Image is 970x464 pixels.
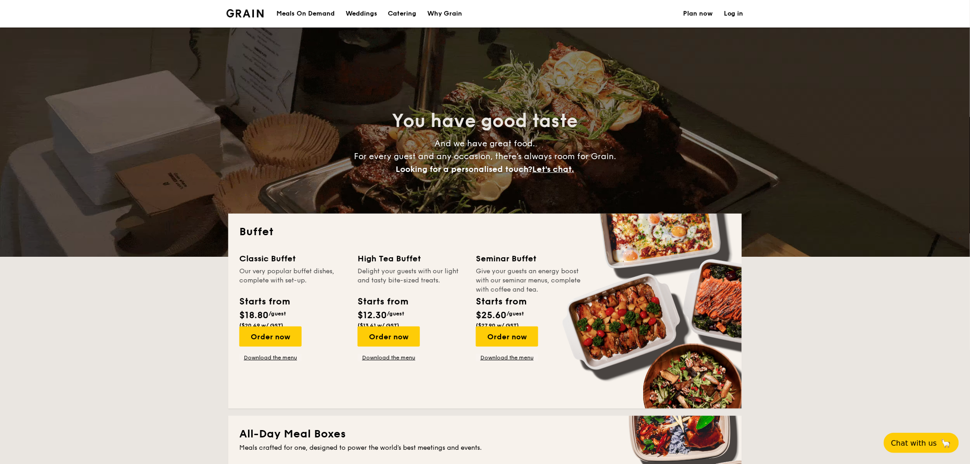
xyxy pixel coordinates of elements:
[226,9,264,17] a: Logotype
[476,326,538,347] div: Order now
[239,354,302,361] a: Download the menu
[239,322,283,329] span: ($20.49 w/ GST)
[358,295,408,309] div: Starts from
[387,310,404,317] span: /guest
[476,295,526,309] div: Starts from
[239,295,289,309] div: Starts from
[239,443,731,453] div: Meals crafted for one, designed to power the world's best meetings and events.
[476,354,538,361] a: Download the menu
[476,322,519,329] span: ($27.90 w/ GST)
[396,164,533,174] span: Looking for a personalised touch?
[507,310,524,317] span: /guest
[239,267,347,287] div: Our very popular buffet dishes, complete with set-up.
[476,252,583,265] div: Seminar Buffet
[239,326,302,347] div: Order now
[533,164,574,174] span: Let's chat.
[239,427,731,442] h2: All-Day Meal Boxes
[358,310,387,321] span: $12.30
[358,354,420,361] a: Download the menu
[358,322,399,329] span: ($13.41 w/ GST)
[226,9,264,17] img: Grain
[476,310,507,321] span: $25.60
[891,439,937,447] span: Chat with us
[354,138,616,174] span: And we have great food. For every guest and any occasion, there’s always room for Grain.
[239,252,347,265] div: Classic Buffet
[476,267,583,287] div: Give your guests an energy boost with our seminar menus, complete with coffee and tea.
[941,438,952,448] span: 🦙
[269,310,286,317] span: /guest
[239,225,731,239] h2: Buffet
[392,110,578,132] span: You have good taste
[239,310,269,321] span: $18.80
[358,267,465,287] div: Delight your guests with our light and tasty bite-sized treats.
[884,433,959,453] button: Chat with us🦙
[358,252,465,265] div: High Tea Buffet
[358,326,420,347] div: Order now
